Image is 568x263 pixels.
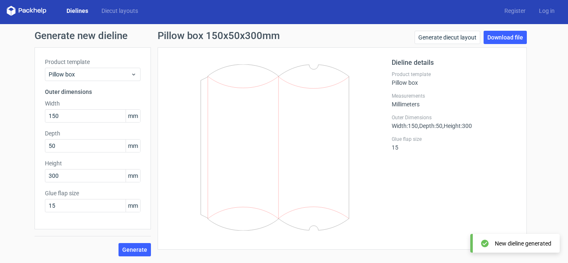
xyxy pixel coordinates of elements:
[498,7,532,15] a: Register
[392,136,516,143] label: Glue flap size
[532,7,561,15] a: Log in
[45,99,141,108] label: Width
[392,58,516,68] h2: Dieline details
[126,140,140,152] span: mm
[60,7,95,15] a: Dielines
[45,88,141,96] h3: Outer dimensions
[119,243,151,256] button: Generate
[126,199,140,212] span: mm
[392,114,516,121] label: Outer Dimensions
[484,31,527,44] a: Download file
[392,93,516,108] div: Millimeters
[442,123,472,129] span: , Height : 300
[392,71,516,86] div: Pillow box
[126,110,140,122] span: mm
[126,170,140,182] span: mm
[95,7,145,15] a: Diecut layouts
[392,136,516,151] div: 15
[49,70,131,79] span: Pillow box
[45,58,141,66] label: Product template
[418,123,442,129] span: , Depth : 50
[45,159,141,167] label: Height
[392,93,516,99] label: Measurements
[495,239,551,248] div: New dieline generated
[392,71,516,78] label: Product template
[122,247,147,253] span: Generate
[158,31,280,41] h1: Pillow box 150x50x300mm
[35,31,533,41] h1: Generate new dieline
[415,31,480,44] a: Generate diecut layout
[45,129,141,138] label: Depth
[45,189,141,197] label: Glue flap size
[392,123,418,129] span: Width : 150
